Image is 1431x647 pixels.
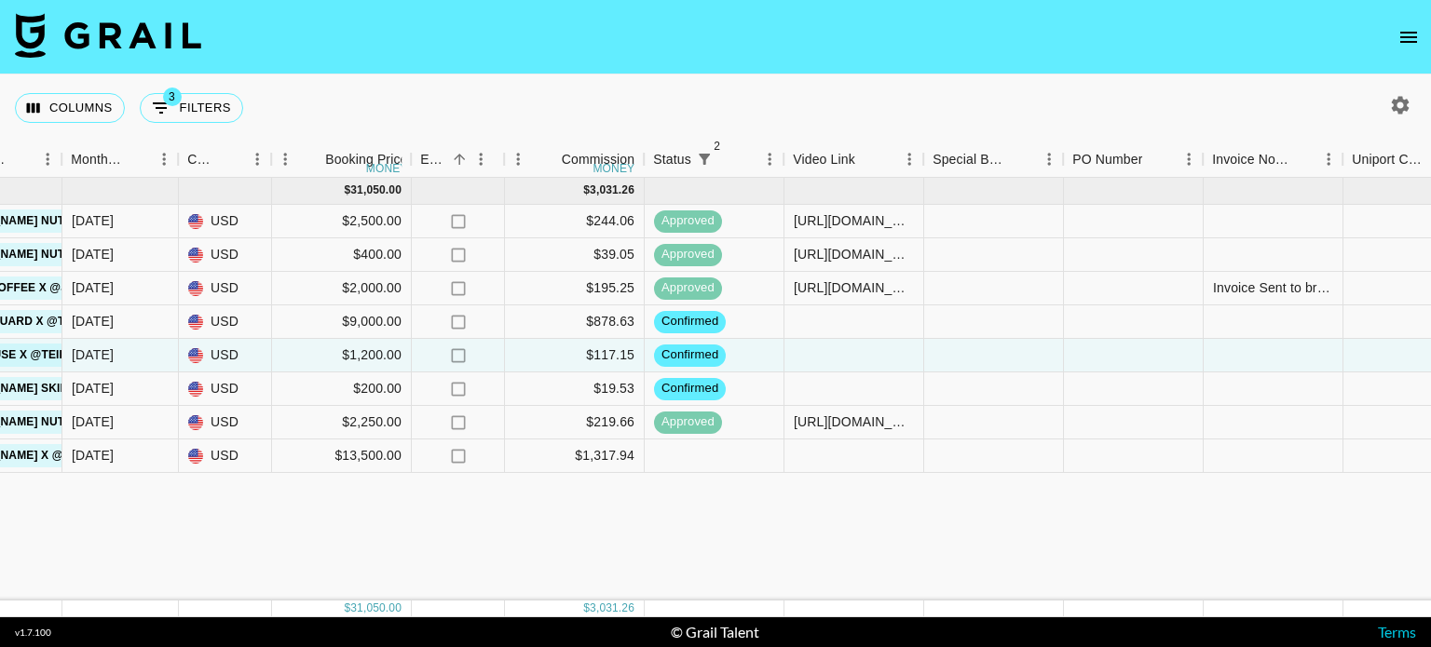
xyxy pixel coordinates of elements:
button: Menu [271,145,299,173]
button: Sort [855,146,881,172]
span: approved [654,212,722,230]
a: Terms [1378,623,1416,640]
div: USD [179,339,272,372]
div: $117.15 [505,339,645,372]
div: USD [179,205,272,238]
span: confirmed [654,380,726,398]
span: approved [654,413,722,431]
div: Sep '25 [72,245,114,263]
button: Sort [1142,146,1168,172]
button: Menu [1315,145,1342,173]
button: Menu [467,145,495,173]
div: © Grail Talent [671,623,759,641]
div: 31,050.00 [350,182,402,198]
button: Menu [1175,145,1203,173]
div: Expenses: Remove Commission? [411,142,504,178]
div: Special Booking Type [923,142,1063,178]
button: Menu [243,145,271,173]
div: Video Link [793,142,855,178]
div: USD [179,406,272,439]
button: Show filters [140,93,243,123]
span: confirmed [654,346,726,364]
button: Sort [1009,146,1035,172]
div: Invoice Notes [1212,142,1288,178]
span: 3 [163,88,182,106]
div: https://www.youtube.com/watch?v=6Ko9BKXZWrE [794,278,914,297]
div: Commission [562,142,635,178]
div: Uniport Contact Email [1352,142,1428,178]
div: $2,000.00 [272,272,412,305]
div: USD [179,439,272,473]
div: Status [653,142,691,178]
button: Sort [124,146,150,172]
span: confirmed [654,313,726,330]
div: $39.05 [505,238,645,272]
button: Select columns [15,93,125,123]
div: 2 active filters [691,146,717,172]
div: $ [344,600,350,616]
div: money [366,163,408,174]
button: Menu [895,145,923,173]
span: 2 [708,137,727,155]
div: Currency [178,142,271,178]
button: open drawer [1390,19,1427,56]
div: $244.06 [505,205,645,238]
div: Booking Price [325,142,407,178]
div: $2,250.00 [272,406,412,439]
div: https://www.instagram.com/p/DOb6ttcEWga/ [794,245,914,263]
div: USD [179,372,272,406]
div: USD [179,238,272,272]
img: Grail Talent [15,13,201,58]
div: 3,031.26 [590,182,634,198]
button: Sort [536,146,562,172]
div: Expenses: Remove Commission? [420,142,446,178]
div: $19.53 [505,372,645,406]
button: Menu [150,145,178,173]
div: USD [179,305,272,339]
div: Sep '25 [72,446,114,465]
div: $ [344,182,350,198]
div: https://www.instagram.com/reel/DOQ_6BsDwm_/ [794,211,914,230]
div: $2,500.00 [272,205,412,238]
div: Month Due [71,142,124,178]
div: Special Booking Type [933,142,1009,178]
div: USD [179,272,272,305]
div: money [593,163,634,174]
div: Video Link [784,142,923,178]
div: $1,200.00 [272,339,412,372]
div: $400.00 [272,238,412,272]
div: PO Number [1063,142,1203,178]
div: Invoice Sent to brand [1213,278,1333,297]
div: $200.00 [272,372,412,406]
div: 3,031.26 [590,600,634,616]
div: 31,050.00 [350,600,402,616]
div: $1,317.94 [505,439,645,473]
button: Sort [1288,146,1315,172]
button: Sort [217,146,243,172]
div: Currency [187,142,217,178]
div: Sep '25 [72,345,114,364]
button: Sort [446,146,472,172]
div: $219.66 [505,406,645,439]
button: Menu [756,145,784,173]
div: PO Number [1072,142,1142,178]
div: Sep '25 [72,379,114,398]
div: $13,500.00 [272,439,412,473]
div: Sep '25 [72,312,114,330]
button: Show filters [691,146,717,172]
div: Invoice Notes [1203,142,1342,178]
div: $878.63 [505,305,645,339]
div: $ [583,600,590,616]
button: Sort [299,146,325,172]
div: Sep '25 [72,412,114,431]
div: $9,000.00 [272,305,412,339]
div: $ [583,182,590,198]
button: Sort [7,146,34,172]
button: Menu [504,145,532,173]
button: Menu [1035,145,1063,173]
div: v 1.7.100 [15,627,51,639]
div: Sep '25 [72,211,114,230]
button: Sort [717,146,743,172]
span: approved [654,246,722,263]
button: Menu [34,145,61,173]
